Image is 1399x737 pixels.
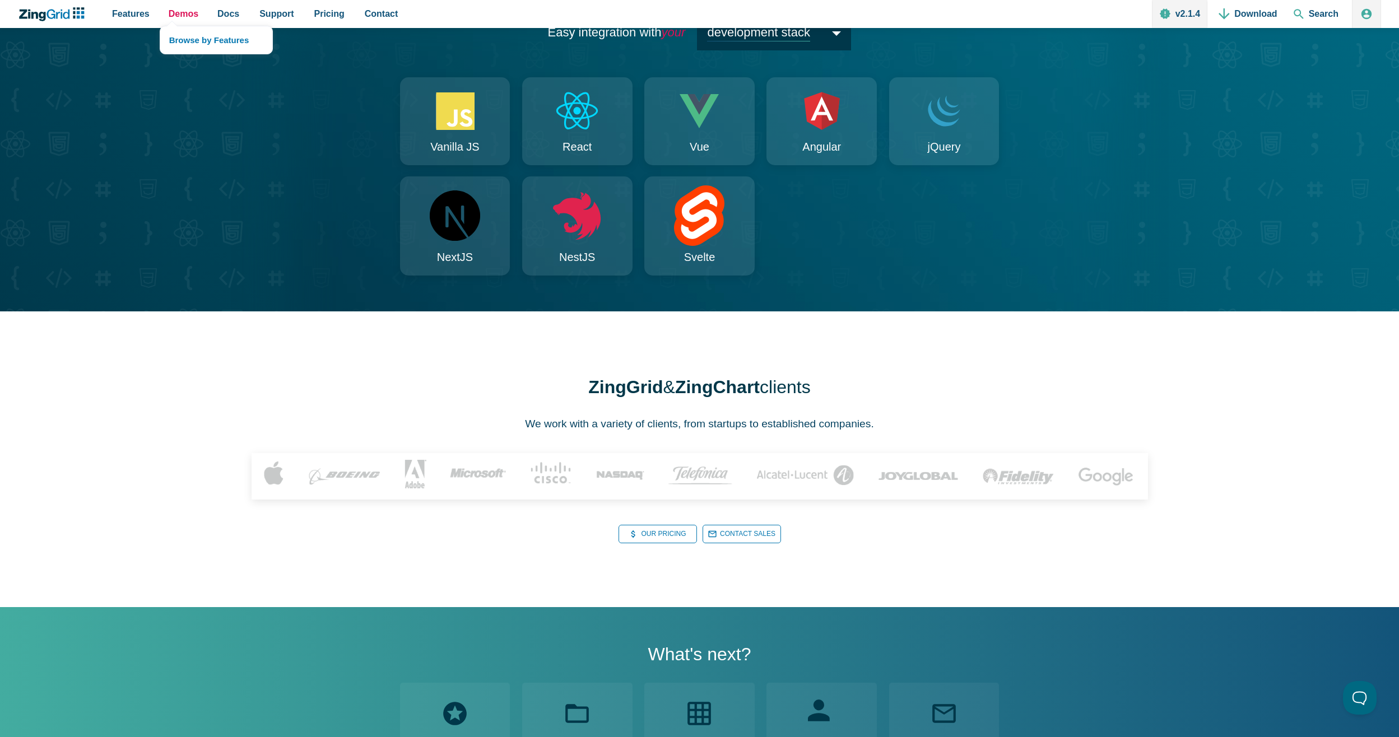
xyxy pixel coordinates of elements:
span: Pricing [314,6,345,21]
a: NestJS [522,176,633,276]
a: Svelte [644,176,755,276]
strong: ZingChart [675,377,760,397]
a: NextJS [400,176,510,276]
span: Features [112,6,150,21]
a: Angular [766,77,877,165]
h2: & clients [588,376,810,401]
p: We work with a variety of clients, from startups to established companies. [525,415,873,433]
span: NextJS [437,248,473,267]
span: React [563,137,592,156]
span: Angular [802,137,841,156]
a: jQuery [889,77,1000,165]
span: Docs [217,6,239,21]
h2: What's next? [648,643,751,668]
a: Our Pricing [619,525,697,543]
span: jQuery [928,137,961,156]
a: ZingChart Logo. Click to return to the homepage [18,7,90,21]
span: Demos [169,6,198,21]
a: Vue [644,77,755,165]
iframe: Toggle Customer Support [1343,681,1377,715]
a: React [522,77,633,165]
span: Vue [690,137,709,156]
a: Browse by Features [160,26,272,54]
span: Vanilla JS [430,137,479,156]
strong: ZingGrid [588,377,663,397]
span: Contact [365,6,398,21]
img: ZingGrid Clients [252,453,1148,495]
span: Support [259,6,294,21]
span: Svelte [684,248,715,267]
em: your [662,25,686,39]
span: Easy integration with [548,25,686,39]
a: Vanilla JS [400,77,510,165]
a: Contact Sales [703,525,781,543]
span: NestJS [559,248,595,267]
